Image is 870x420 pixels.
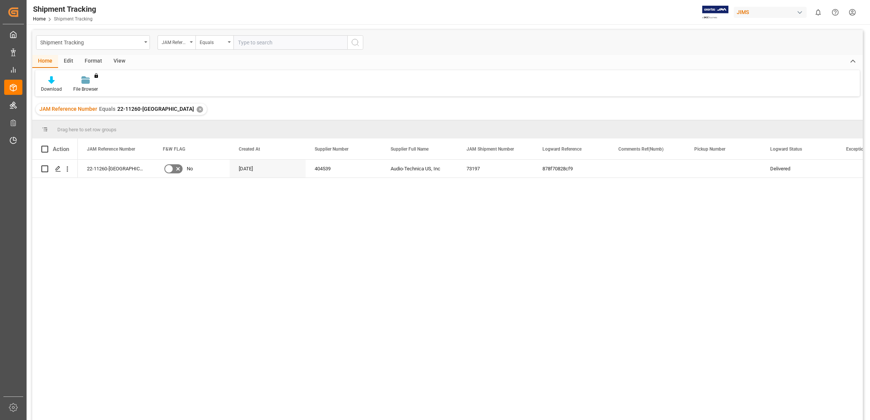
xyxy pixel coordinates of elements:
[197,106,203,113] div: ✕
[347,35,363,50] button: search button
[467,146,514,152] span: JAM Shipment Number
[39,106,97,112] span: JAM Reference Number
[33,3,96,15] div: Shipment Tracking
[827,4,844,21] button: Help Center
[108,55,131,68] div: View
[315,146,348,152] span: Supplier Number
[306,160,381,178] div: 404539
[457,160,533,178] div: 73197
[734,7,807,18] div: JIMS
[41,86,62,93] div: Download
[163,146,185,152] span: F&W FLAG
[33,16,46,22] a: Home
[32,55,58,68] div: Home
[158,35,195,50] button: open menu
[702,6,728,19] img: Exertis%20JAM%20-%20Email%20Logo.jpg_1722504956.jpg
[117,106,194,112] span: 22-11260-[GEOGRAPHIC_DATA]
[846,146,866,152] span: Exception
[770,160,828,178] div: Delivered
[40,37,142,47] div: Shipment Tracking
[233,35,347,50] input: Type to search
[200,37,225,46] div: Equals
[391,146,429,152] span: Supplier Full Name
[79,55,108,68] div: Format
[195,35,233,50] button: open menu
[618,146,664,152] span: Comments Ref(Numb)
[57,127,117,132] span: Drag here to set row groups
[542,146,582,152] span: Logward Reference
[32,160,78,178] div: Press SPACE to select this row.
[36,35,150,50] button: open menu
[734,5,810,19] button: JIMS
[810,4,827,21] button: show 0 new notifications
[770,146,802,152] span: Logward Status
[99,106,115,112] span: Equals
[58,55,79,68] div: Edit
[230,160,306,178] div: [DATE]
[694,146,725,152] span: Pickup Number
[239,146,260,152] span: Created At
[533,160,609,178] div: 878f70828cf9
[162,37,188,46] div: JAM Reference Number
[381,160,457,178] div: Audio-Technica US, Inc
[87,146,135,152] span: JAM Reference Number
[53,146,69,153] div: Action
[187,160,193,178] span: No
[78,160,154,178] div: 22-11260-[GEOGRAPHIC_DATA]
